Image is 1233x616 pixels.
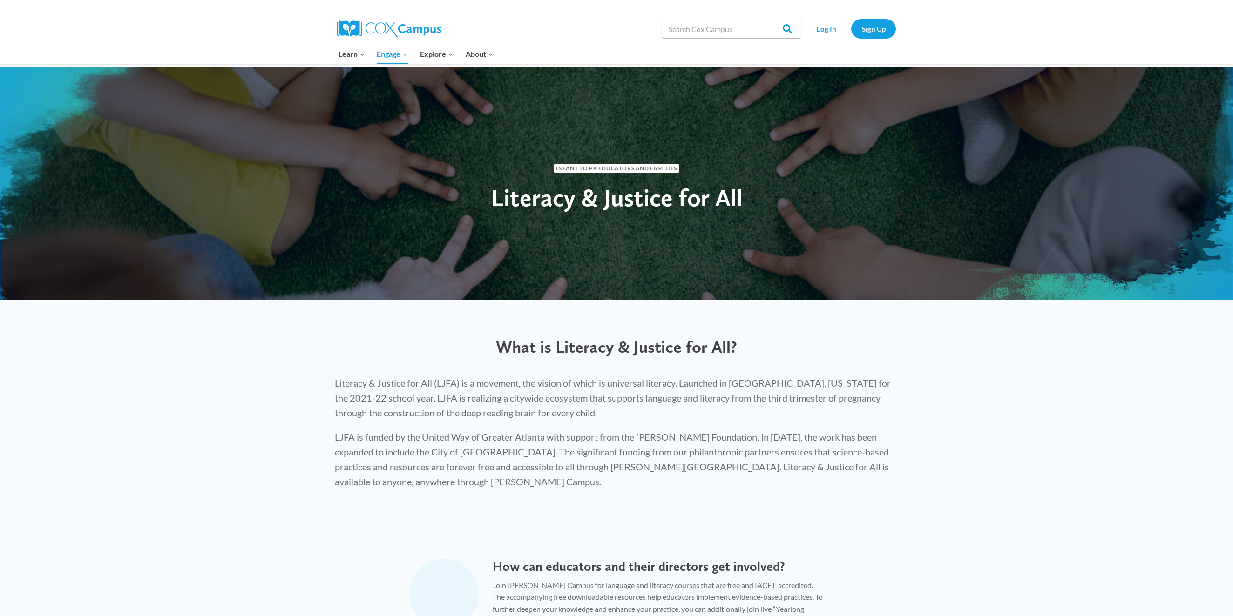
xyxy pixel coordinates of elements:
span: Engage [377,48,408,60]
h4: How can educators and their directors get involved? [493,559,824,575]
input: Search Cox Campus [662,20,801,38]
p: LJFA is funded by the United Way of Greater Atlanta with support from the [PERSON_NAME] Foundatio... [335,429,898,489]
a: Sign Up [851,19,896,38]
a: Log In [806,19,847,38]
span: Learn [339,48,365,60]
span: Infant to PK Educators and Families [554,164,679,173]
span: Literacy & Justice for All [491,183,743,212]
img: Cox Campus [337,20,441,37]
span: About [466,48,494,60]
nav: Primary Navigation [332,44,499,64]
nav: Secondary Navigation [806,19,896,38]
p: Literacy & Justice for All (LJFA) is a movement, the vision of which is universal literacy. Launc... [335,375,898,420]
span: What is Literacy & Justice for All? [496,337,737,357]
span: Explore [420,48,454,60]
